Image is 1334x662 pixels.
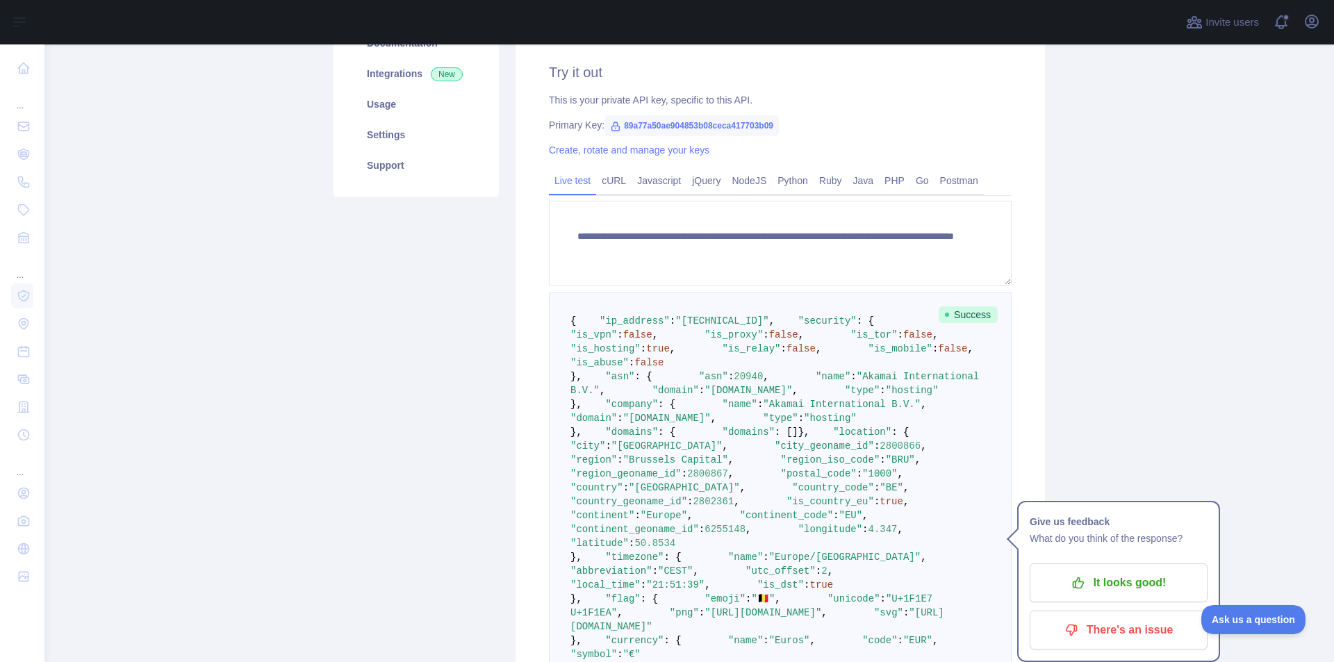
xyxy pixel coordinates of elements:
span: "is_tor" [850,329,897,340]
span: }, [570,399,582,410]
span: "country_code" [792,482,874,493]
span: false [903,329,932,340]
span: , [967,343,973,354]
span: "name" [728,552,763,563]
span: : [617,454,623,465]
span: : [629,357,634,368]
span: : [617,413,623,424]
span: : { [658,399,675,410]
span: : [605,440,611,452]
span: , [734,496,739,507]
span: : { [658,427,675,438]
span: , [792,385,798,396]
span: "1000" [862,468,897,479]
span: 2802361 [693,496,734,507]
a: Create, rotate and manage your keys [549,144,709,156]
span: Invite users [1205,15,1259,31]
span: : [763,329,768,340]
span: , [903,496,909,507]
span: }, [570,635,582,646]
span: , [915,454,921,465]
span: , [728,454,734,465]
span: true [810,579,834,590]
span: "EUR" [903,635,932,646]
span: : [746,593,751,604]
span: }, [570,371,582,382]
span: , [921,552,926,563]
span: "currency" [605,635,664,646]
span: "utc_offset" [746,565,816,577]
span: "hosting" [804,413,857,424]
span: , [810,635,816,646]
span: , [705,579,710,590]
p: What do you think of the response? [1030,530,1208,547]
span: , [903,482,909,493]
span: : [634,510,640,521]
p: It looks good! [1040,571,1197,595]
span: "region_geoname_id" [570,468,682,479]
span: , [728,468,734,479]
span: , [670,343,675,354]
span: : [874,482,880,493]
span: 2 [821,565,827,577]
span: "abbreviation" [570,565,652,577]
span: : { [641,593,658,604]
span: , [898,524,903,535]
a: PHP [879,169,910,192]
span: , [932,635,938,646]
span: 20940 [734,371,763,382]
span: 89a77a50ae904853b08ceca417703b09 [604,115,779,136]
span: : [641,343,646,354]
span: false [938,343,967,354]
span: , [816,343,821,354]
span: : { [891,427,909,438]
a: jQuery [686,169,726,192]
span: "security" [798,315,857,326]
span: "Europe" [641,510,687,521]
div: ... [11,253,33,281]
span: : [728,371,734,382]
span: , [746,524,751,535]
span: "location" [833,427,891,438]
button: There's an issue [1030,611,1208,649]
a: Go [910,169,934,192]
span: 4.347 [868,524,898,535]
span: "unicode" [827,593,880,604]
span: }, [570,593,582,604]
span: "country_geoname_id" [570,496,687,507]
button: Invite users [1183,11,1262,33]
span: : [932,343,938,354]
span: "name" [728,635,763,646]
span: , [693,565,698,577]
span: : [763,635,768,646]
a: Python [772,169,814,192]
span: : { [664,635,681,646]
a: Live test [549,169,596,192]
span: : [850,371,856,382]
span: "city_geoname_id" [775,440,874,452]
span: "asn" [699,371,728,382]
span: "Akamai International B.V." [763,399,921,410]
span: , [862,510,868,521]
span: false [769,329,798,340]
span: , [617,607,623,618]
span: "domains" [722,427,775,438]
span: "🇧🇪" [752,593,775,604]
span: "21:51:39" [646,579,705,590]
span: 2800867 [687,468,728,479]
span: : [857,468,862,479]
span: "Brussels Capital" [623,454,728,465]
span: : { [634,371,652,382]
span: "is_abuse" [570,357,629,368]
span: "emoji" [705,593,746,604]
span: "company" [605,399,658,410]
span: : [780,343,786,354]
span: "is_country_eu" [787,496,874,507]
span: : [898,329,903,340]
span: "EU" [839,510,863,521]
span: "€" [623,649,641,660]
span: : [699,385,705,396]
span: "type" [763,413,798,424]
span: , [898,468,903,479]
a: Settings [350,119,482,150]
